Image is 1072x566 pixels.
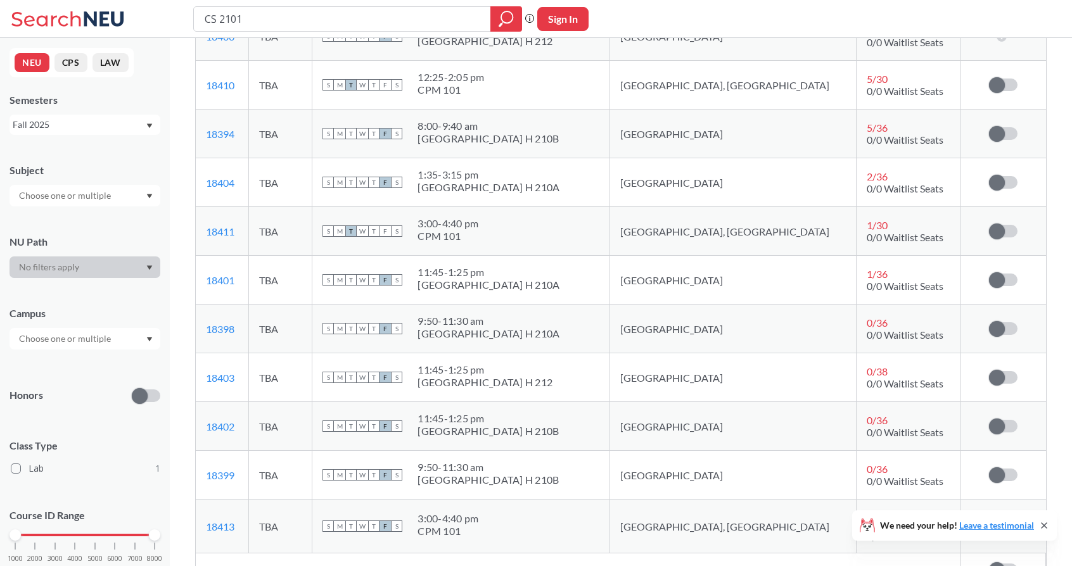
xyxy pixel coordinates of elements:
[867,280,943,292] span: 0/0 Waitlist Seats
[345,420,357,432] span: T
[867,414,888,426] span: 0 / 36
[391,469,402,481] span: S
[418,376,552,389] div: [GEOGRAPHIC_DATA] H 212
[10,256,160,278] div: Dropdown arrow
[368,177,380,188] span: T
[418,181,559,194] div: [GEOGRAPHIC_DATA] H 210A
[380,420,391,432] span: F
[391,128,402,139] span: S
[391,274,402,286] span: S
[248,451,312,500] td: TBA
[10,306,160,320] div: Campus
[418,84,484,96] div: CPM 101
[368,372,380,383] span: T
[334,469,345,481] span: M
[322,177,334,188] span: S
[10,185,160,206] div: Dropdown arrow
[13,118,145,132] div: Fall 2025
[380,177,391,188] span: F
[345,79,357,91] span: T
[380,323,391,334] span: F
[10,163,160,177] div: Subject
[10,93,160,107] div: Semesters
[206,469,234,481] a: 18399
[391,372,402,383] span: S
[609,158,856,207] td: [GEOGRAPHIC_DATA]
[418,315,559,327] div: 9:50 - 11:30 am
[206,372,234,384] a: 18403
[146,337,153,342] svg: Dropdown arrow
[322,128,334,139] span: S
[87,555,103,562] span: 5000
[418,474,559,486] div: [GEOGRAPHIC_DATA] H 210B
[206,225,234,237] a: 18411
[13,331,119,346] input: Choose one or multiple
[15,53,49,72] button: NEU
[357,323,368,334] span: W
[10,328,160,349] div: Dropdown arrow
[206,274,234,286] a: 18401
[206,520,234,532] a: 18413
[248,256,312,305] td: TBA
[368,274,380,286] span: T
[609,305,856,353] td: [GEOGRAPHIC_DATA]
[334,79,345,91] span: M
[357,128,368,139] span: W
[609,256,856,305] td: [GEOGRAPHIC_DATA]
[146,123,153,129] svg: Dropdown arrow
[368,323,380,334] span: T
[345,128,357,139] span: T
[880,521,1034,530] span: We need your help!
[418,217,478,230] div: 3:00 - 4:40 pm
[368,420,380,432] span: T
[345,469,357,481] span: T
[206,30,234,42] a: 18406
[380,520,391,532] span: F
[418,425,559,437] div: [GEOGRAPHIC_DATA] H 210B
[609,110,856,158] td: [GEOGRAPHIC_DATA]
[418,120,559,132] div: 8:00 - 9:40 am
[380,79,391,91] span: F
[10,115,160,135] div: Fall 2025Dropdown arrow
[8,555,23,562] span: 1000
[867,475,943,487] span: 0/0 Waitlist Seats
[345,372,357,383] span: T
[127,555,143,562] span: 7000
[357,225,368,237] span: W
[867,365,888,377] span: 0 / 38
[345,520,357,532] span: T
[10,388,43,403] p: Honors
[206,177,234,189] a: 18404
[609,61,856,110] td: [GEOGRAPHIC_DATA], [GEOGRAPHIC_DATA]
[248,207,312,256] td: TBA
[27,555,42,562] span: 2000
[499,10,514,28] svg: magnifying glass
[368,225,380,237] span: T
[418,363,552,376] div: 11:45 - 1:25 pm
[322,225,334,237] span: S
[334,520,345,532] span: M
[959,520,1034,531] a: Leave a testimonial
[867,219,888,231] span: 1 / 30
[867,268,888,280] span: 1 / 36
[206,128,234,140] a: 18394
[418,525,478,538] div: CPM 101
[368,128,380,139] span: T
[391,177,402,188] span: S
[391,225,402,237] span: S
[391,323,402,334] span: S
[322,420,334,432] span: S
[345,177,357,188] span: T
[368,520,380,532] span: T
[609,207,856,256] td: [GEOGRAPHIC_DATA], [GEOGRAPHIC_DATA]
[867,231,943,243] span: 0/0 Waitlist Seats
[537,7,589,31] button: Sign In
[248,353,312,402] td: TBA
[334,177,345,188] span: M
[391,420,402,432] span: S
[368,469,380,481] span: T
[418,461,559,474] div: 9:50 - 11:30 am
[322,372,334,383] span: S
[380,372,391,383] span: F
[345,323,357,334] span: T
